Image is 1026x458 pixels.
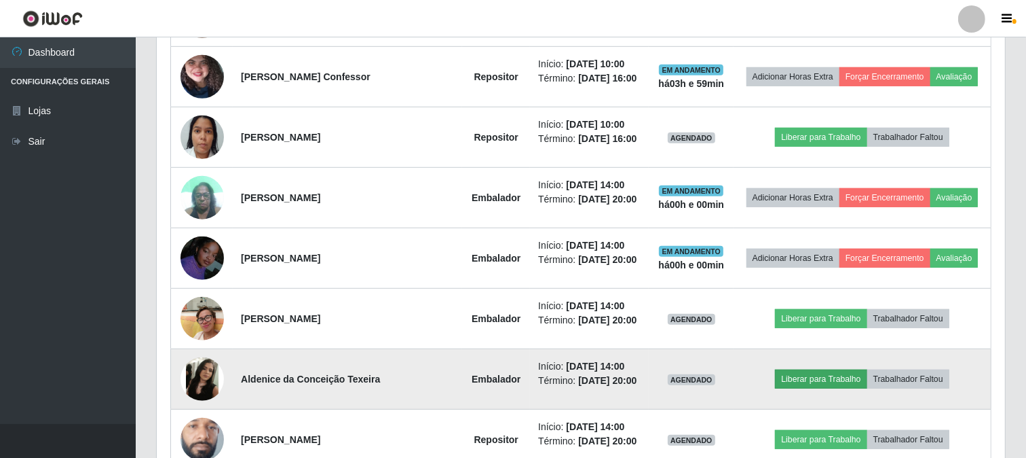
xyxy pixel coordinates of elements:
strong: Embalador [472,374,520,385]
li: Término: [538,71,641,86]
time: [DATE] 14:00 [566,421,624,432]
strong: [PERSON_NAME] [241,313,320,324]
button: Liberar para Trabalho [775,370,867,389]
strong: [PERSON_NAME] [241,434,320,445]
span: AGENDADO [668,133,715,143]
button: Avaliação [930,249,978,268]
time: [DATE] 14:00 [566,361,624,372]
li: Início: [538,420,641,434]
button: Trabalhador Faltou [867,309,949,328]
button: Liberar para Trabalho [775,430,867,449]
span: EM ANDAMENTO [659,65,723,75]
li: Término: [538,253,641,267]
strong: Embalador [472,192,520,203]
li: Início: [538,57,641,71]
strong: [PERSON_NAME] [241,192,320,203]
li: Término: [538,313,641,328]
time: [DATE] 20:00 [578,254,636,265]
button: Liberar para Trabalho [775,128,867,147]
span: EM ANDAMENTO [659,246,723,257]
time: [DATE] 20:00 [578,315,636,325]
button: Trabalhador Faltou [867,430,949,449]
img: 1723677711686.jpeg [180,108,224,166]
li: Início: [538,118,641,132]
button: Liberar para Trabalho [775,309,867,328]
li: Início: [538,359,641,374]
li: Término: [538,132,641,146]
span: AGENDADO [668,314,715,325]
span: EM ANDAMENTO [659,186,723,196]
li: Início: [538,299,641,313]
button: Adicionar Horas Extra [746,188,839,207]
time: [DATE] 16:00 [578,73,636,84]
img: 1758141086055.jpeg [180,289,224,347]
strong: Aldenice da Conceição Texeira [241,374,380,385]
strong: Repositor [474,434,518,445]
button: Trabalhador Faltou [867,128,949,147]
button: Avaliação [930,67,978,86]
li: Término: [538,192,641,207]
strong: Embalador [472,253,520,264]
span: AGENDADO [668,374,715,385]
li: Início: [538,178,641,192]
img: 1748891631133.jpeg [180,29,224,125]
img: 1704231584676.jpeg [180,169,224,226]
strong: Embalador [472,313,520,324]
time: [DATE] 14:00 [566,300,624,311]
img: 1758976363500.jpeg [180,236,224,280]
strong: há 00 h e 00 min [658,199,724,210]
button: Adicionar Horas Extra [746,249,839,268]
button: Forçar Encerramento [839,188,930,207]
time: [DATE] 10:00 [566,58,624,69]
img: 1744494663000.jpeg [180,357,224,401]
time: [DATE] 16:00 [578,133,636,144]
strong: [PERSON_NAME] [241,132,320,143]
strong: há 00 h e 00 min [658,260,724,270]
strong: Repositor [474,71,518,82]
time: [DATE] 10:00 [566,119,624,130]
time: [DATE] 20:00 [578,375,636,386]
time: [DATE] 20:00 [578,436,636,446]
strong: Repositor [474,132,518,143]
li: Término: [538,374,641,388]
time: [DATE] 14:00 [566,240,624,251]
time: [DATE] 14:00 [566,179,624,190]
strong: há 03 h e 59 min [658,78,724,89]
li: Término: [538,434,641,448]
strong: [PERSON_NAME] Confessor [241,71,370,82]
button: Adicionar Horas Extra [746,67,839,86]
button: Avaliação [930,188,978,207]
time: [DATE] 20:00 [578,194,636,205]
li: Início: [538,239,641,253]
button: Trabalhador Faltou [867,370,949,389]
img: CoreUI Logo [22,10,83,27]
button: Forçar Encerramento [839,249,930,268]
button: Forçar Encerramento [839,67,930,86]
span: AGENDADO [668,435,715,446]
strong: [PERSON_NAME] [241,253,320,264]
